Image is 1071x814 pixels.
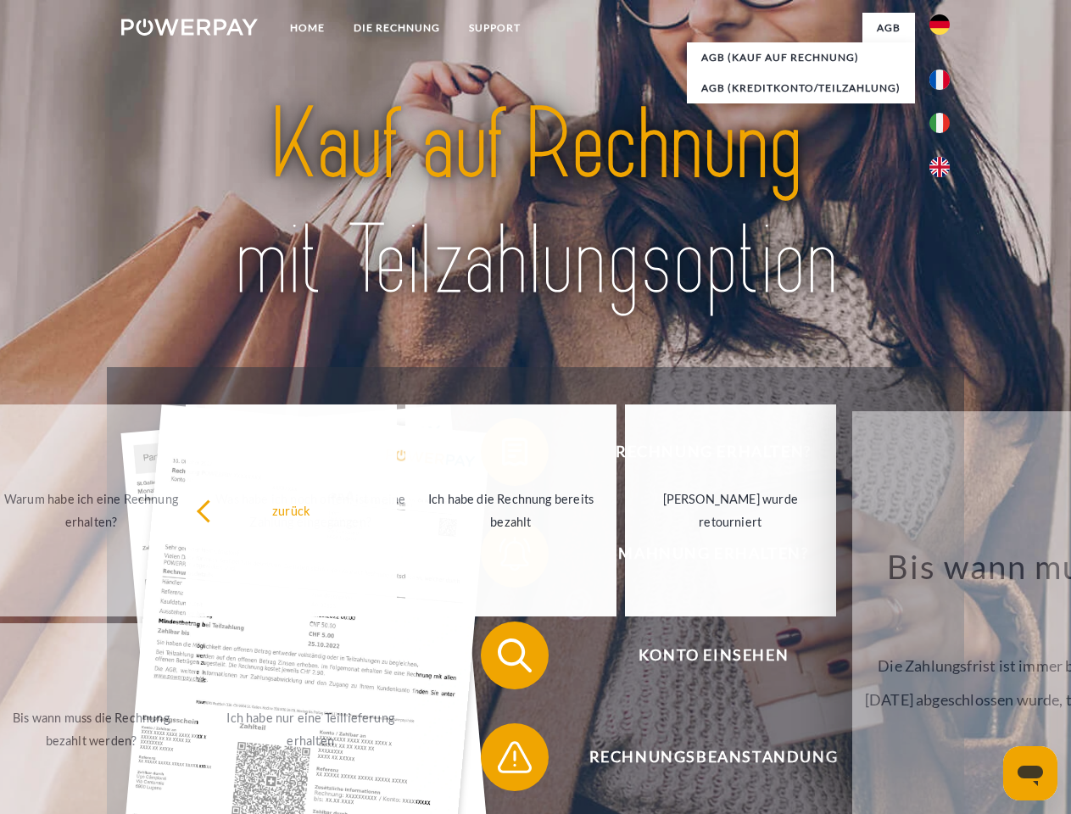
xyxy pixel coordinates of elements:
[215,706,406,752] div: Ich habe nur eine Teillieferung erhalten
[635,488,826,533] div: [PERSON_NAME] wurde retourniert
[929,70,950,90] img: fr
[1003,746,1057,800] iframe: Schaltfläche zum Öffnen des Messaging-Fensters
[687,73,915,103] a: AGB (Kreditkonto/Teilzahlung)
[929,113,950,133] img: it
[505,723,921,791] span: Rechnungsbeanstandung
[929,157,950,177] img: en
[481,622,922,689] button: Konto einsehen
[276,13,339,43] a: Home
[196,499,387,521] div: zurück
[494,634,536,677] img: qb_search.svg
[162,81,909,325] img: title-powerpay_de.svg
[455,13,535,43] a: SUPPORT
[339,13,455,43] a: DIE RECHNUNG
[687,42,915,73] a: AGB (Kauf auf Rechnung)
[494,736,536,778] img: qb_warning.svg
[929,14,950,35] img: de
[505,622,921,689] span: Konto einsehen
[481,723,922,791] button: Rechnungsbeanstandung
[416,488,606,533] div: Ich habe die Rechnung bereits bezahlt
[121,19,258,36] img: logo-powerpay-white.svg
[862,13,915,43] a: agb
